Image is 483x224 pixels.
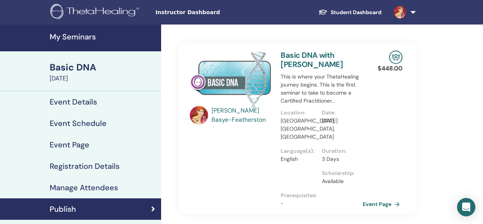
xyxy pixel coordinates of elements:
h4: My Seminars [50,32,157,41]
p: [DATE] [322,117,358,125]
img: logo.png [50,4,142,21]
img: graduation-cap-white.svg [318,9,328,15]
h4: Manage Attendees [50,183,118,192]
p: Language(s) : [281,147,317,155]
h4: Event Details [50,97,97,106]
a: Basic DNA[DATE] [45,61,161,83]
img: Basic DNA [190,51,272,108]
p: This is where your ThetaHealing journey begins. This is the first seminar to take to become a Cer... [281,73,363,105]
h4: Event Schedule [50,119,107,128]
p: 3 Days [322,155,358,163]
p: Scholarship : [322,169,358,177]
a: Student Dashboard [312,5,388,20]
a: Event Page [363,198,403,210]
p: Location : [281,109,317,117]
p: Prerequisites : [281,191,363,199]
div: Open Intercom Messenger [457,198,475,216]
img: In-Person Seminar [389,51,402,64]
p: Date : [322,109,358,117]
img: default.jpg [190,106,208,124]
p: [GEOGRAPHIC_DATA], [GEOGRAPHIC_DATA], [GEOGRAPHIC_DATA] [281,117,317,141]
h4: Event Page [50,140,89,149]
div: [DATE] [50,74,157,83]
a: Basic DNA with [PERSON_NAME] [281,50,343,69]
img: default.jpg [394,6,406,18]
p: Duration : [322,147,358,155]
div: Basic DNA [50,61,157,74]
a: [PERSON_NAME] Basye-Featherston [212,106,273,124]
h4: Publish [50,204,76,214]
span: Instructor Dashboard [155,8,270,16]
h4: Registration Details [50,162,120,171]
p: - [281,199,363,208]
p: $ 448.00 [378,64,402,73]
p: Available [322,177,358,185]
p: English [281,155,317,163]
